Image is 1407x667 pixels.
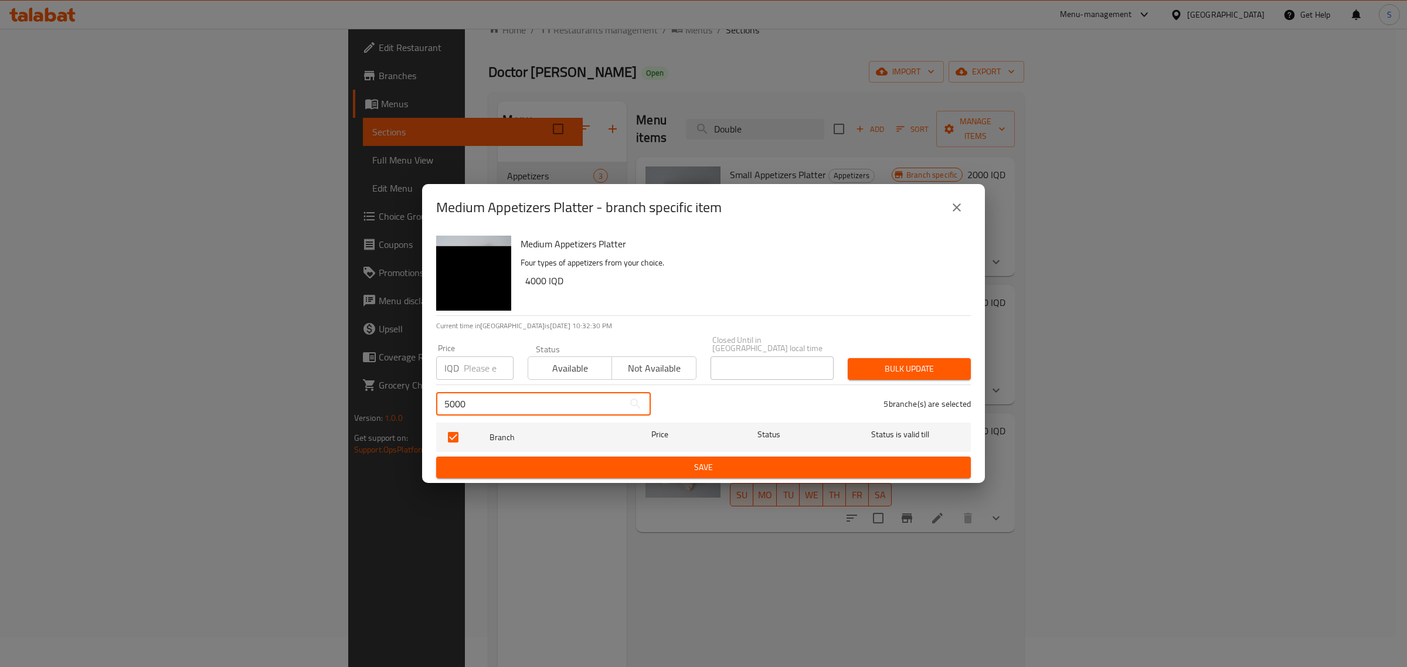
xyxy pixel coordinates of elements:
[533,360,607,377] span: Available
[436,392,624,416] input: Search in branches
[708,427,830,442] span: Status
[840,427,961,442] span: Status is valid till
[436,321,971,331] p: Current time in [GEOGRAPHIC_DATA] is [DATE] 10:32:30 PM
[521,256,961,270] p: Four types of appetizers from your choice.
[446,460,961,475] span: Save
[611,356,696,380] button: Not available
[490,430,611,445] span: Branch
[943,193,971,222] button: close
[521,236,961,252] h6: Medium Appetizers Platter
[436,236,511,311] img: Medium Appetizers Platter
[883,398,971,410] p: 5 branche(s) are selected
[528,356,612,380] button: Available
[444,361,459,375] p: IQD
[436,457,971,478] button: Save
[848,358,971,380] button: Bulk update
[857,362,961,376] span: Bulk update
[621,427,699,442] span: Price
[464,356,514,380] input: Please enter price
[525,273,961,289] h6: 4000 IQD
[436,198,722,217] h2: Medium Appetizers Platter - branch specific item
[617,360,691,377] span: Not available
